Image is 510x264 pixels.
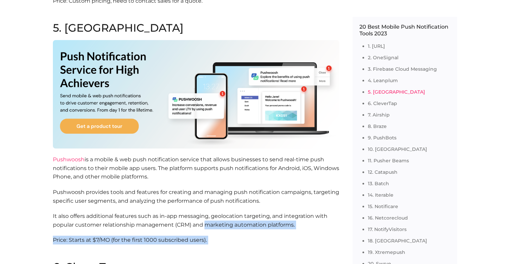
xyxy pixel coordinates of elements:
[368,66,437,72] a: 3. Firebase Cloud Messaging
[368,55,399,61] a: 2. OneSignal
[368,169,397,175] a: 12. Catapush
[53,212,339,229] p: It also offers additional features such as in-app messaging, geolocation targeting, and integrati...
[368,123,387,129] a: 8. Braze
[359,24,450,37] p: 20 Best Mobile Push Notification Tools 2023
[368,203,398,209] a: 15. Notificare
[53,40,339,148] img: pushwoosh-homepage-screenshot
[368,89,425,95] a: 5. [GEOGRAPHIC_DATA]
[368,238,427,244] a: 18. [GEOGRAPHIC_DATA]
[53,188,339,205] p: Pushwoosh provides tools and features for creating and managing push notification campaigns, targ...
[53,155,339,181] p: is a mobile & web push notification service that allows businesses to send real-time push notific...
[53,236,339,262] p: Price: Starts at $7/MO (for the first 1000 subscribed users).
[368,249,405,255] a: 19. Xtremepush
[368,215,408,221] a: 16. Netcorecloud
[53,23,339,33] h2: 5. [GEOGRAPHIC_DATA]
[368,77,398,84] a: 4. Leanplum
[368,100,397,106] a: 6. CleverTap
[368,180,389,187] a: 13. Batch
[368,135,396,141] a: 9. PushBots
[368,226,407,232] a: 17. NotifyVisitors
[368,112,390,118] a: 7. Airship
[53,156,85,163] a: Pushwoosh
[368,146,427,152] a: 10. [GEOGRAPHIC_DATA]
[368,158,409,164] a: 11. Pusher Beams
[368,43,385,49] a: 1. [URL]
[368,192,393,198] a: 14. Iterable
